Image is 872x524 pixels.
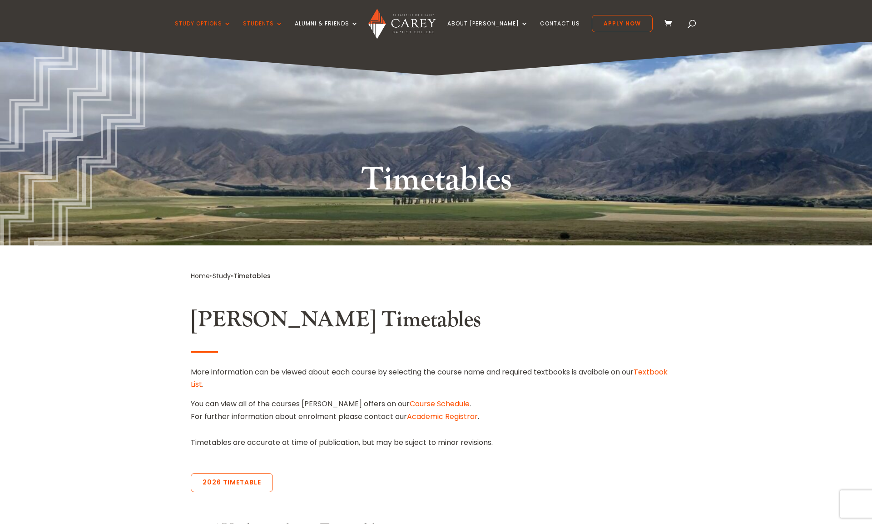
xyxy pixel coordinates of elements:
[266,159,606,206] h1: Timetables
[191,307,681,338] h2: [PERSON_NAME] Timetables
[410,399,470,409] a: Course Schedule
[213,271,231,280] a: Study
[191,271,271,280] span: » »
[368,9,435,39] img: Carey Baptist College
[592,15,653,32] a: Apply Now
[191,271,210,280] a: Home
[407,411,478,422] a: Academic Registrar
[295,20,358,42] a: Alumni & Friends
[191,436,681,449] p: Timetables are accurate at time of publication, but may be suject to minor revisions.
[540,20,580,42] a: Contact Us
[191,473,273,492] a: 2026 Timetable
[191,366,681,398] p: More information can be viewed about each course by selecting the course name and required textbo...
[233,271,271,280] span: Timetables
[191,398,681,422] p: You can view all of the courses [PERSON_NAME] offers on our . For further information about enrol...
[243,20,283,42] a: Students
[175,20,231,42] a: Study Options
[447,20,528,42] a: About [PERSON_NAME]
